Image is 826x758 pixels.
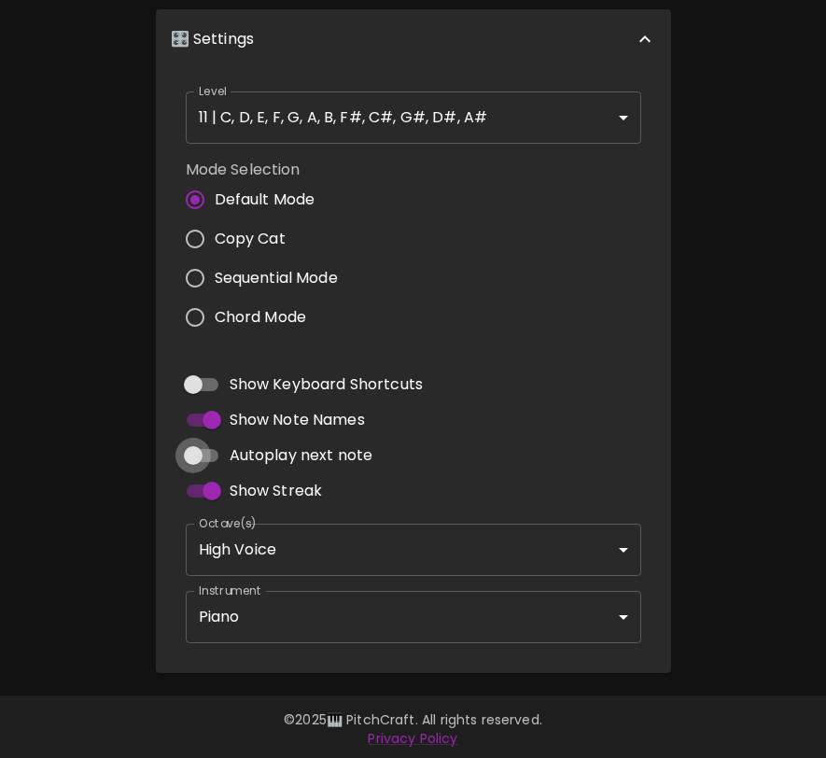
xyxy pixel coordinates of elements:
[186,591,641,643] div: Piano
[199,83,228,99] label: Level
[230,409,365,431] span: Show Note Names
[215,189,315,211] span: Default Mode
[186,524,641,576] div: High Voice
[171,28,255,50] p: 🎛️ Settings
[215,228,286,250] span: Copy Cat
[22,710,804,729] p: © 2025 🎹 PitchCraft. All rights reserved.
[230,373,423,396] span: Show Keyboard Shortcuts
[368,729,457,748] a: Privacy Policy
[230,444,373,467] span: Autoplay next note
[215,306,307,329] span: Chord Mode
[199,515,258,531] label: Octave(s)
[186,159,353,180] label: Mode Selection
[199,583,261,598] label: Instrument
[230,480,323,502] span: Show Streak
[186,91,641,144] div: 11 | C, D, E, F, G, A, B, F#, C#, G#, D#, A#
[215,267,338,289] span: Sequential Mode
[156,9,671,69] div: 🎛️ Settings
